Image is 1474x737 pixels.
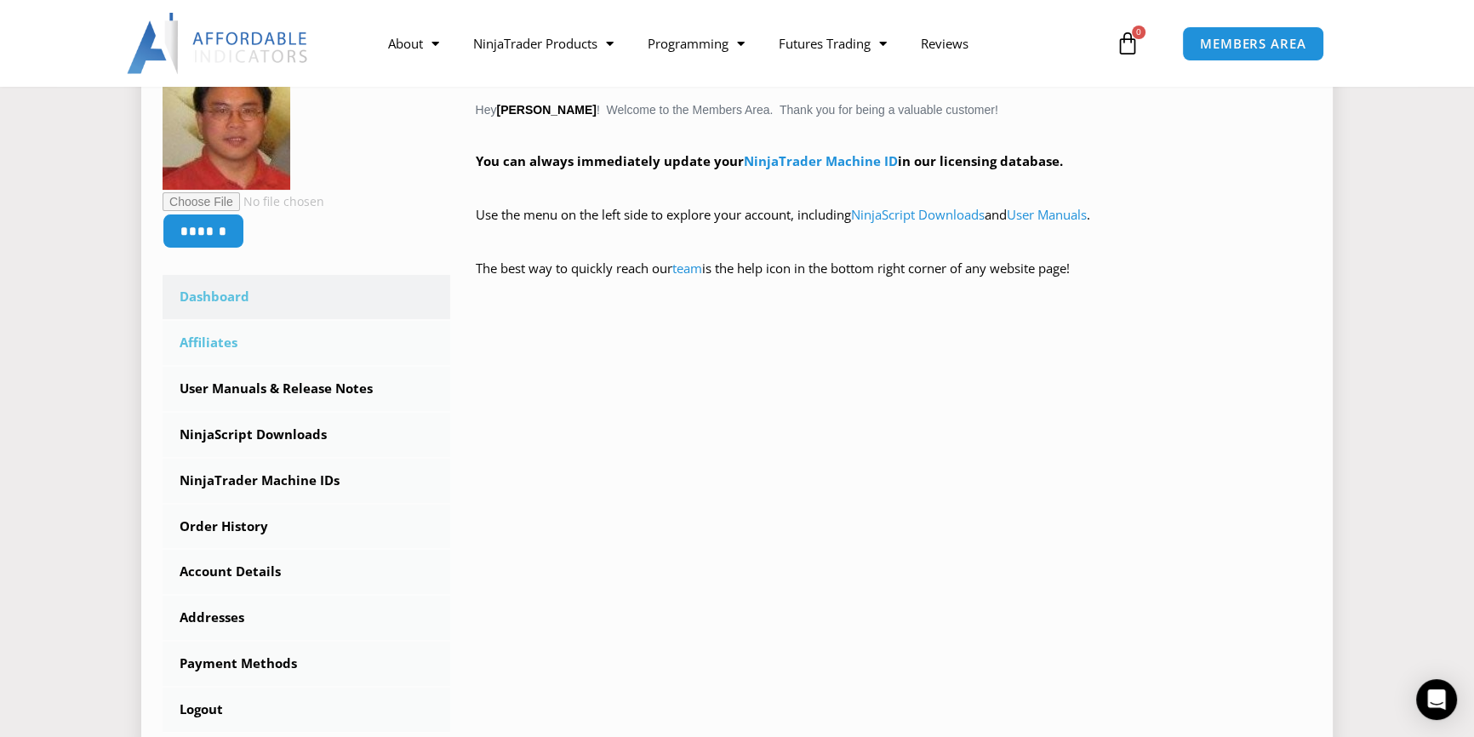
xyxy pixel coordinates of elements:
img: LogoAI | Affordable Indicators – NinjaTrader [127,13,310,74]
a: Account Details [163,550,450,594]
strong: [PERSON_NAME] [496,103,596,117]
a: NinjaTrader Machine IDs [163,459,450,503]
a: NinjaTrader Machine ID [744,152,898,169]
a: Dashboard [163,275,450,319]
a: About [371,24,456,63]
a: NinjaTrader Products [456,24,631,63]
a: User Manuals [1007,206,1087,223]
a: Futures Trading [762,24,904,63]
a: NinjaScript Downloads [851,206,985,223]
a: Reviews [904,24,986,63]
a: MEMBERS AREA [1182,26,1324,61]
strong: You can always immediately update your in our licensing database. [476,152,1063,169]
div: Open Intercom Messenger [1416,679,1457,720]
a: Programming [631,24,762,63]
span: MEMBERS AREA [1200,37,1306,50]
p: Use the menu on the left side to explore your account, including and . [476,203,1312,251]
a: team [672,260,702,277]
span: 0 [1132,26,1145,39]
a: Logout [163,688,450,732]
a: NinjaScript Downloads [163,413,450,457]
a: Addresses [163,596,450,640]
img: cebd87f28fbf1a4479525a40c94b39711ad5f6a2dc239e19c29f15d3a7155483 [163,62,290,190]
a: Payment Methods [163,642,450,686]
a: Affiliates [163,321,450,365]
nav: Account pages [163,275,450,731]
b: Dashboard – [476,71,556,89]
div: Hey ! Welcome to the Members Area. Thank you for being a valuable customer! [476,69,1312,305]
a: 0 [1090,19,1165,68]
a: Order History [163,505,450,549]
p: The best way to quickly reach our is the help icon in the bottom right corner of any website page! [476,257,1312,305]
a: User Manuals & Release Notes [163,367,450,411]
nav: Menu [371,24,1111,63]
